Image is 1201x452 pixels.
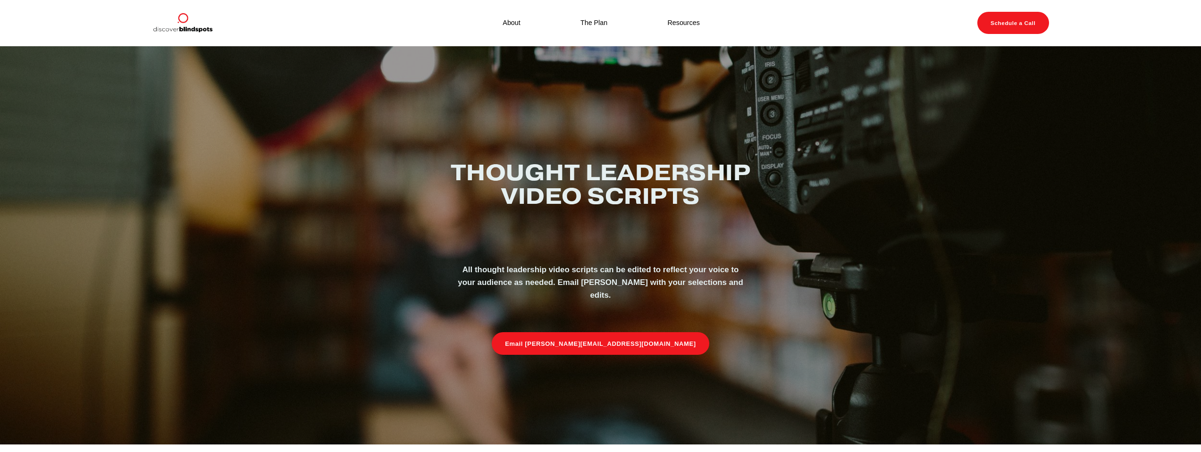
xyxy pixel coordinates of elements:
[667,17,699,29] a: Resources
[458,265,745,300] strong: All thought leadership video scripts can be edited to reflect your voice to your audience as need...
[503,17,520,29] a: About
[340,161,861,209] h2: Thought Leadership Video Scripts
[977,12,1049,34] a: Schedule a Call
[152,12,213,34] img: Discover Blind Spots
[580,17,607,29] a: The Plan
[492,332,709,355] a: Email [PERSON_NAME][EMAIL_ADDRESS][DOMAIN_NAME]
